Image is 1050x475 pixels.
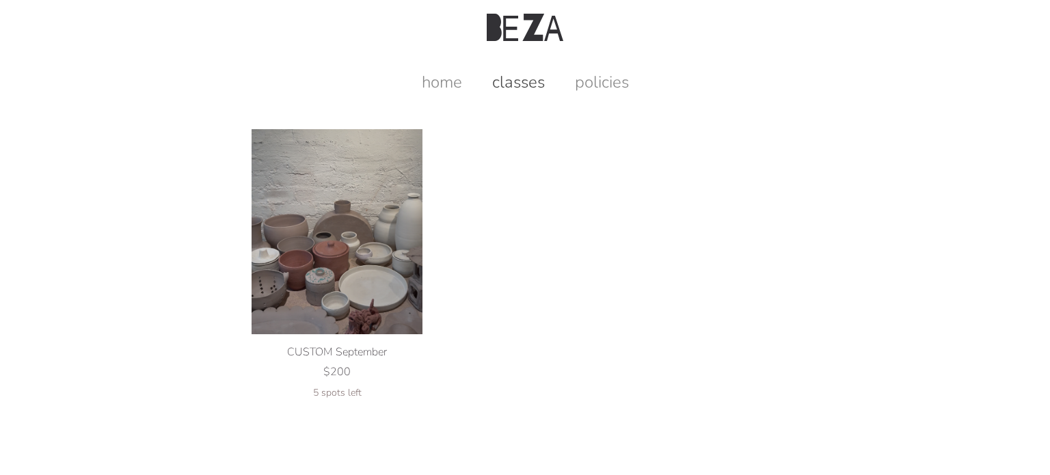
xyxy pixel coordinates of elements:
img: CUSTOM September product photo [252,129,422,334]
a: home [408,71,476,93]
div: $200 [252,364,422,379]
a: classes [479,71,558,93]
a: policies [561,71,643,93]
div: CUSTOM September [252,344,422,359]
img: Beza Studio Logo [487,14,563,41]
a: CUSTOM September product photo CUSTOM September $200 5 spots left [252,226,422,398]
div: 5 spots left [252,386,422,399]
